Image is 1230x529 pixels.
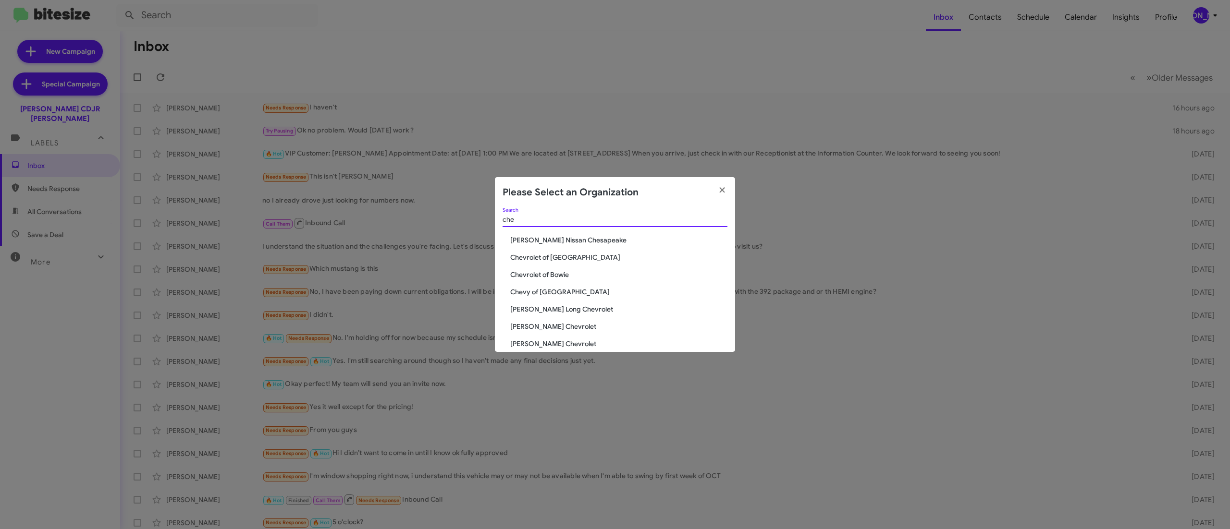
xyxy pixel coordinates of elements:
[510,252,727,262] span: Chevrolet of [GEOGRAPHIC_DATA]
[510,287,727,297] span: Chevy of [GEOGRAPHIC_DATA]
[510,235,727,245] span: [PERSON_NAME] Nissan Chesapeake
[510,339,727,349] span: [PERSON_NAME] Chevrolet
[510,322,727,331] span: [PERSON_NAME] Chevrolet
[510,270,727,279] span: Chevrolet of Bowie
[503,185,639,200] h2: Please Select an Organization
[510,304,727,314] span: [PERSON_NAME] Long Chevrolet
